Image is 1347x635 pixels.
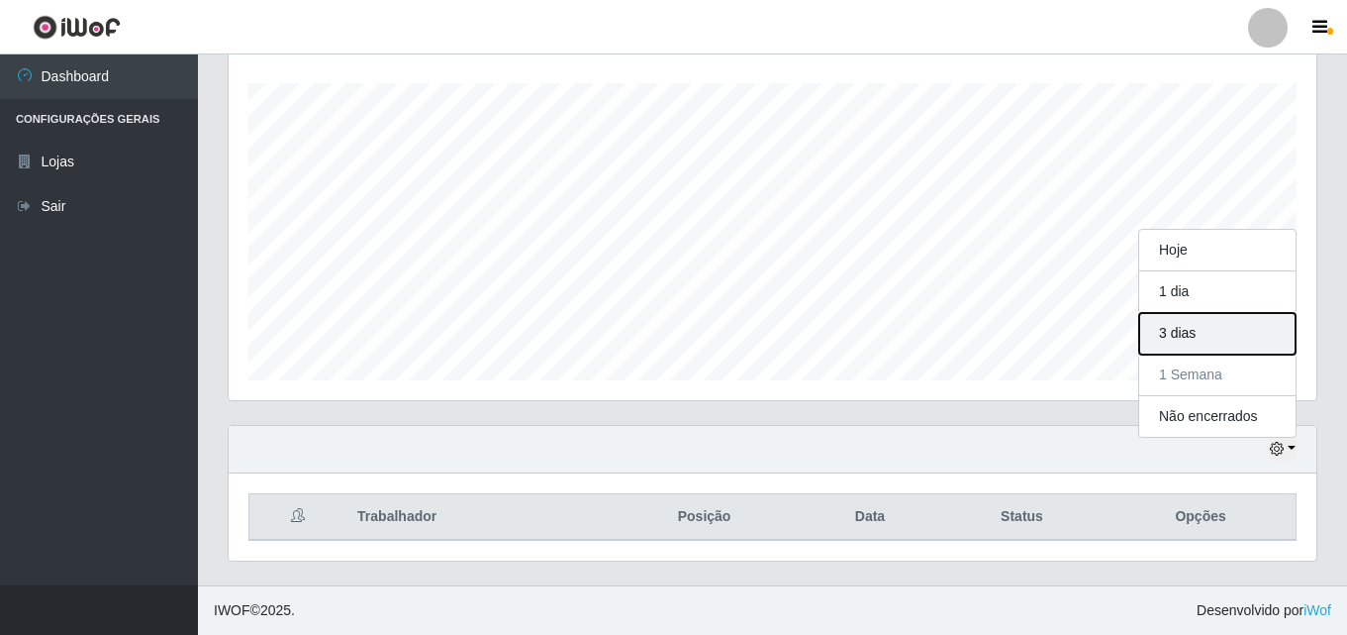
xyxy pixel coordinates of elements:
[214,600,295,621] span: © 2025 .
[1139,396,1296,437] button: Não encerrados
[607,494,802,541] th: Posição
[345,494,607,541] th: Trabalhador
[1139,230,1296,271] button: Hoje
[1139,271,1296,313] button: 1 dia
[1139,355,1296,396] button: 1 Semana
[1303,602,1331,618] a: iWof
[1106,494,1296,541] th: Opções
[33,15,121,40] img: CoreUI Logo
[214,602,250,618] span: IWOF
[1197,600,1331,621] span: Desenvolvido por
[938,494,1106,541] th: Status
[802,494,938,541] th: Data
[1139,313,1296,355] button: 3 dias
